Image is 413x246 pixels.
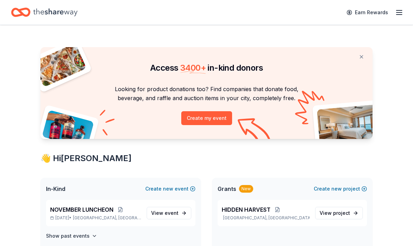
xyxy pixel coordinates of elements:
[50,205,113,214] span: NOVEMBER LUNCHEON
[218,185,236,193] span: Grants
[222,215,310,221] p: [GEOGRAPHIC_DATA], [GEOGRAPHIC_DATA]
[40,153,373,164] div: 👋 Hi [PERSON_NAME]
[342,6,392,19] a: Earn Rewards
[50,215,141,221] p: [DATE] •
[181,111,232,125] button: Create my event
[333,210,350,216] span: project
[222,205,270,214] span: HIDDEN HARVEST
[147,207,191,219] a: View event
[73,215,141,221] span: [GEOGRAPHIC_DATA], [GEOGRAPHIC_DATA]
[163,185,173,193] span: new
[331,185,342,193] span: new
[165,210,178,216] span: event
[315,207,363,219] a: View project
[150,63,263,73] span: Access in-kind donors
[145,185,195,193] button: Createnewevent
[151,209,178,217] span: View
[11,4,77,20] a: Home
[49,85,364,103] p: Looking for product donations too? Find companies that donate food, beverage, and raffle and auct...
[320,209,350,217] span: View
[46,185,65,193] span: In-Kind
[180,63,206,73] span: 3400 +
[238,118,272,144] img: Curvy arrow
[33,43,87,87] img: Pizza
[239,185,253,193] div: New
[314,185,367,193] button: Createnewproject
[46,232,97,240] button: Show past events
[46,232,90,240] h4: Show past events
